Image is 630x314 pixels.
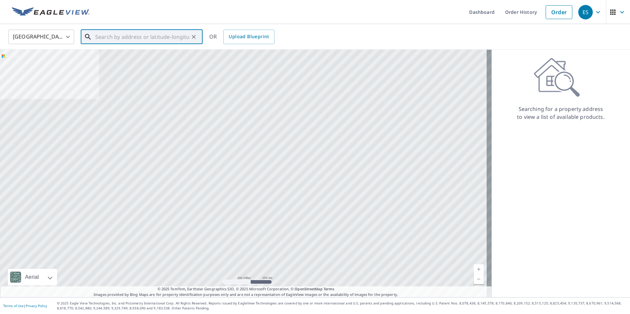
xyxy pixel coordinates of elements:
img: EV Logo [12,7,90,17]
a: Current Level 5, Zoom In [474,264,484,274]
a: Terms [324,286,334,291]
a: Upload Blueprint [223,30,274,44]
div: [GEOGRAPHIC_DATA] [8,28,74,46]
div: OR [209,30,274,44]
p: | [3,304,47,308]
div: Aerial [8,269,57,285]
div: ES [578,5,593,19]
span: © 2025 TomTom, Earthstar Geographics SIO, © 2025 Microsoft Corporation, © [157,286,334,292]
a: OpenStreetMap [295,286,322,291]
a: Current Level 5, Zoom Out [474,274,484,284]
a: Privacy Policy [26,303,47,308]
a: Order [546,5,572,19]
button: Clear [189,32,198,41]
a: Terms of Use [3,303,24,308]
p: Searching for a property address to view a list of available products. [517,105,605,121]
input: Search by address or latitude-longitude [95,28,189,46]
span: Upload Blueprint [229,33,269,41]
div: Aerial [23,269,41,285]
p: © 2025 Eagle View Technologies, Inc. and Pictometry International Corp. All Rights Reserved. Repo... [57,301,627,311]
